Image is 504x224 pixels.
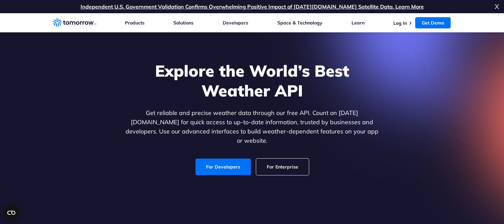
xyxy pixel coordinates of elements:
a: Independent U.S. Government Validation Confirms Overwhelming Positive Impact of [DATE][DOMAIN_NAM... [81,3,424,10]
a: Get Demo [415,17,451,28]
button: Open CMP widget [3,205,19,221]
a: For Enterprise [256,159,309,175]
a: Space & Technology [277,20,322,26]
p: Get reliable and precise weather data through our free API. Count on [DATE][DOMAIN_NAME] for quic... [124,108,380,145]
h1: Explore the World’s Best Weather API [124,61,380,100]
a: Learn [352,20,364,26]
a: For Developers [196,159,251,175]
a: Products [125,20,144,26]
a: Home link [53,18,96,28]
a: Developers [223,20,248,26]
a: Solutions [173,20,194,26]
a: Log In [393,20,407,26]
